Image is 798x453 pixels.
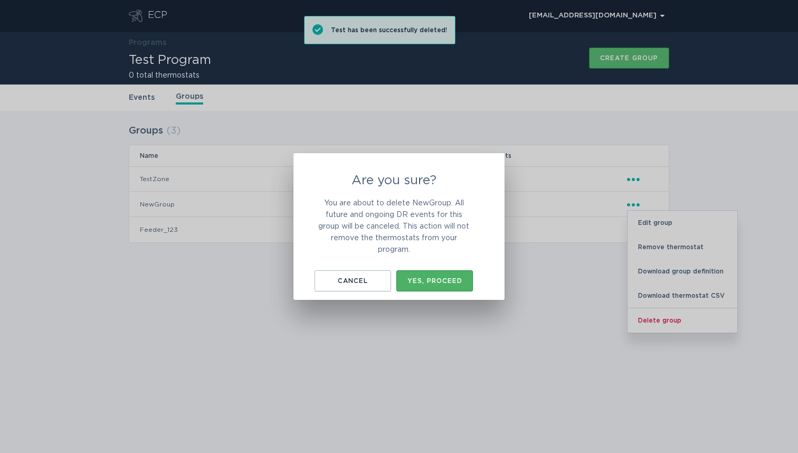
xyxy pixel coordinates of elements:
[396,270,473,291] button: Yes, proceed
[320,278,386,284] div: Cancel
[315,174,473,187] h2: Are you sure?
[293,153,505,300] div: remove group confirmation modal
[315,197,473,256] p: You are about to delete NewGroup. All future and ongoing DR events for this group will be cancele...
[402,278,468,284] div: Yes, proceed
[315,270,391,291] button: Cancel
